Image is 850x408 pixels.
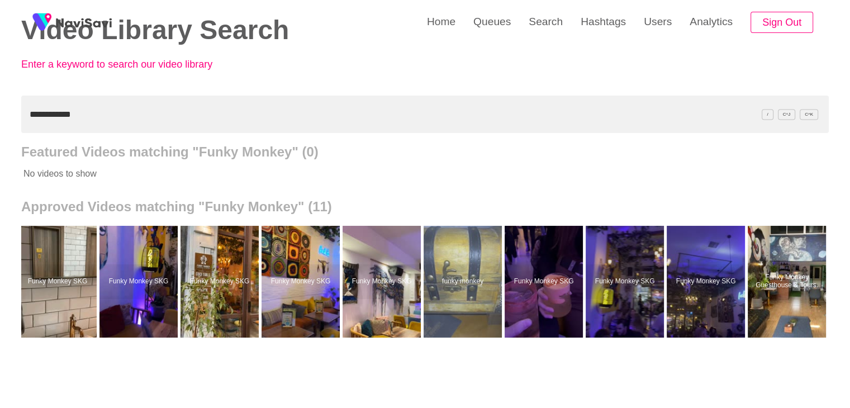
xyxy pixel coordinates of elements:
[586,226,667,338] a: Funky Monkey SKGFunky Monkey SKG
[343,226,424,338] a: Funky Monkey SKGFunky Monkey SKG
[778,109,796,120] span: C^J
[18,226,99,338] a: Funky Monkey SKGFunky Monkey SKG
[762,109,773,120] span: /
[748,226,829,338] a: Funky Monkey Guesthouse & Tours.Funky Monkey Guesthouse & Tours.
[505,226,586,338] a: Funky Monkey SKGFunky Monkey SKG
[800,109,818,120] span: C^K
[21,59,267,70] p: Enter a keyword to search our video library
[751,12,813,34] button: Sign Out
[56,17,112,28] img: fireSpot
[28,8,56,36] img: fireSpot
[181,226,262,338] a: Funky Monkey SKGFunky Monkey SKG
[262,226,343,338] a: Funky Monkey SKGFunky Monkey SKG
[667,226,748,338] a: Funky Monkey SKGFunky Monkey SKG
[99,226,181,338] a: Funky Monkey SKGFunky Monkey SKG
[21,199,829,215] h2: Approved Videos matching "Funky Monkey" (11)
[21,160,748,188] p: No videos to show
[424,226,505,338] a: funky monkeyfunky monkey
[21,144,829,160] h2: Featured Videos matching "Funky Monkey" (0)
